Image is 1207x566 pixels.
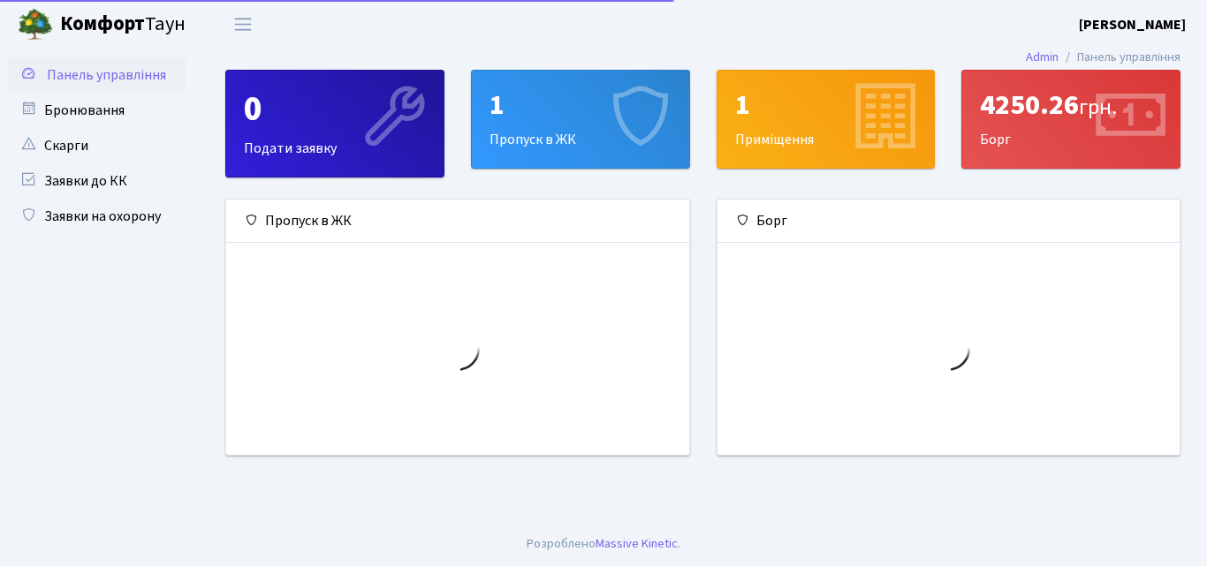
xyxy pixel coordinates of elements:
[596,534,678,553] a: Massive Kinetic
[471,70,690,169] a: 1Пропуск в ЖК
[9,163,186,199] a: Заявки до КК
[9,199,186,234] a: Заявки на охорону
[226,71,444,177] div: Подати заявку
[980,88,1162,122] div: 4250.26
[1026,48,1059,66] a: Admin
[1079,92,1117,123] span: грн.
[226,200,689,243] div: Пропуск в ЖК
[9,57,186,93] a: Панель управління
[221,10,265,39] button: Переключити навігацію
[1059,48,1180,67] li: Панель управління
[717,70,936,169] a: 1Приміщення
[9,93,186,128] a: Бронювання
[9,128,186,163] a: Скарги
[225,70,444,177] a: 0Подати заявку
[717,71,935,168] div: Приміщення
[1079,15,1186,34] b: [PERSON_NAME]
[18,7,53,42] img: logo.png
[490,88,672,122] div: 1
[717,200,1180,243] div: Борг
[1079,14,1186,35] a: [PERSON_NAME]
[244,88,426,131] div: 0
[60,10,186,40] span: Таун
[735,88,917,122] div: 1
[472,71,689,168] div: Пропуск в ЖК
[527,534,680,554] div: Розроблено .
[962,71,1180,168] div: Борг
[999,39,1207,76] nav: breadcrumb
[60,10,145,38] b: Комфорт
[47,65,166,85] span: Панель управління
